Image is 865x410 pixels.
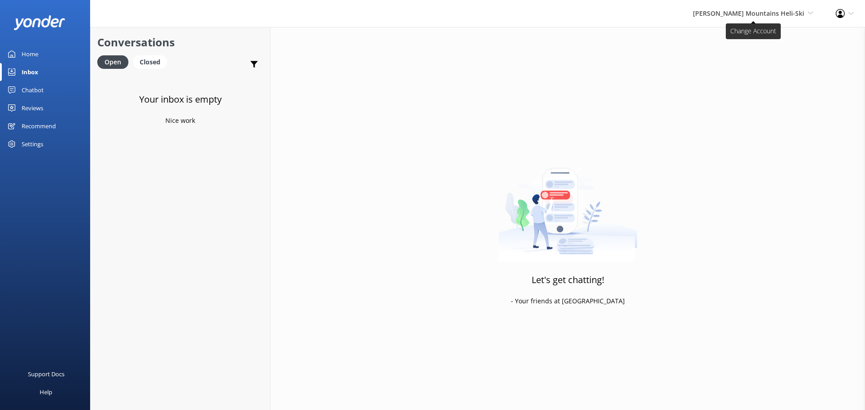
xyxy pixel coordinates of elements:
[40,383,52,401] div: Help
[511,296,625,306] p: - Your friends at [GEOGRAPHIC_DATA]
[97,57,133,67] a: Open
[97,34,263,51] h2: Conversations
[133,55,167,69] div: Closed
[133,57,172,67] a: Closed
[22,45,38,63] div: Home
[22,117,56,135] div: Recommend
[97,55,128,69] div: Open
[28,365,64,383] div: Support Docs
[14,15,65,30] img: yonder-white-logo.png
[22,99,43,117] div: Reviews
[693,9,804,18] span: [PERSON_NAME] Mountains Heli-Ski
[139,92,222,107] h3: Your inbox is empty
[498,149,637,261] img: artwork of a man stealing a conversation from at giant smartphone
[532,273,604,287] h3: Let's get chatting!
[22,135,43,153] div: Settings
[165,116,195,126] p: Nice work
[22,81,44,99] div: Chatbot
[22,63,38,81] div: Inbox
